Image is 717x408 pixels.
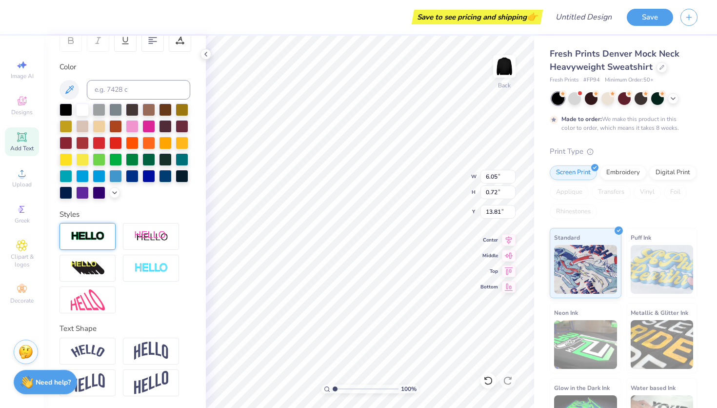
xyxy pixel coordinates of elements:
div: Print Type [550,146,697,157]
span: Decorate [10,297,34,305]
div: Transfers [592,185,631,200]
span: Top [480,268,498,275]
div: Digital Print [649,165,697,180]
span: Center [480,237,498,244]
span: Metallic & Glitter Ink [631,307,688,318]
img: Back [495,57,514,76]
span: Bottom [480,284,498,290]
div: Text Shape [60,323,190,334]
div: Color [60,61,190,73]
img: Shadow [134,230,168,243]
img: Arch [134,342,168,360]
div: Applique [550,185,589,200]
input: e.g. 7428 c [87,80,190,100]
img: Arc [71,345,105,358]
strong: Need help? [36,378,71,387]
input: Untitled Design [548,7,619,27]
div: Styles [60,209,190,220]
span: 👉 [527,11,538,22]
span: Clipart & logos [5,253,39,268]
div: We make this product in this color to order, which means it takes 8 weeks. [561,115,681,132]
img: Flag [71,373,105,392]
img: Stroke [71,231,105,242]
img: Standard [554,245,617,294]
span: 100 % [401,385,417,393]
span: Image AI [11,72,34,80]
img: 3d Illusion [71,261,105,276]
div: Screen Print [550,165,597,180]
div: Rhinestones [550,204,597,219]
img: Free Distort [71,289,105,310]
span: Glow in the Dark Ink [554,383,610,393]
span: Minimum Order: 50 + [605,76,654,84]
span: Standard [554,232,580,243]
img: Rise [134,371,168,395]
span: Water based Ink [631,383,676,393]
span: Puff Ink [631,232,651,243]
strong: Made to order: [561,115,602,123]
div: Embroidery [600,165,646,180]
div: Save to see pricing and shipping [414,10,540,24]
span: Fresh Prints Denver Mock Neck Heavyweight Sweatshirt [550,48,679,73]
div: Back [498,81,511,90]
button: Save [627,9,673,26]
span: Add Text [10,144,34,152]
div: Negative Space [125,244,176,257]
div: Foil [664,185,687,200]
img: Metallic & Glitter Ink [631,320,694,369]
span: Greek [15,217,30,224]
div: Vinyl [634,185,661,200]
img: Negative Space [134,263,168,274]
img: Puff Ink [631,245,694,294]
img: Neon Ink [554,320,617,369]
span: Fresh Prints [550,76,578,84]
span: Neon Ink [554,307,578,318]
span: Upload [12,181,32,188]
span: # FP94 [583,76,600,84]
span: Middle [480,252,498,259]
span: Designs [11,108,33,116]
